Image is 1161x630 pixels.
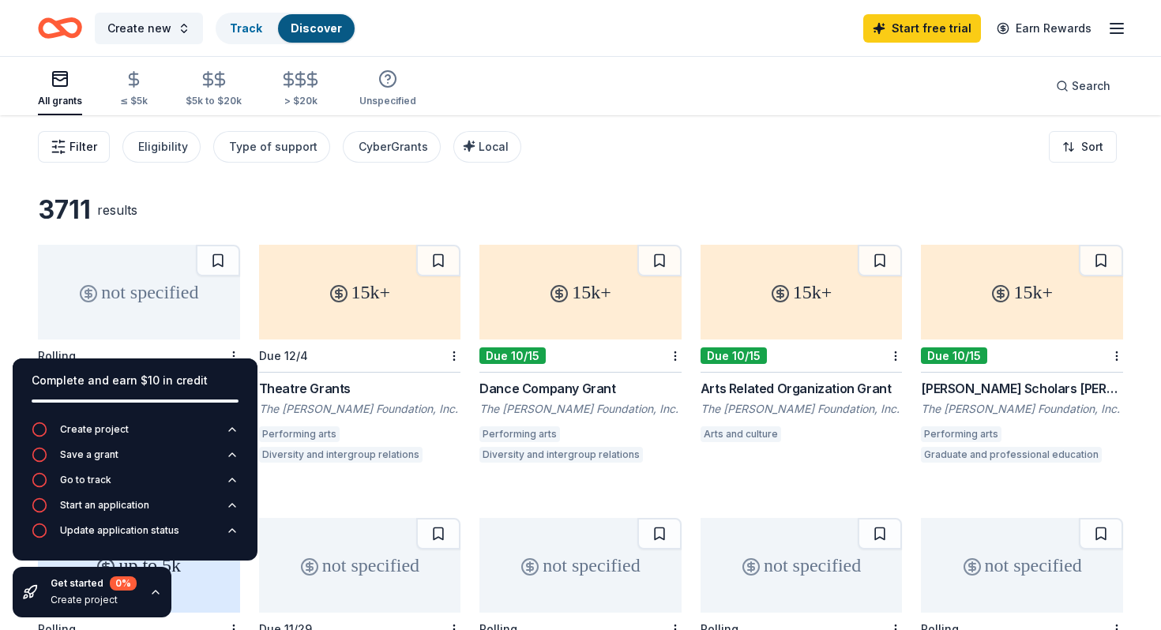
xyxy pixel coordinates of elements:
div: 15k+ [701,245,903,339]
div: Complete and earn $10 in credit [32,371,239,390]
div: The [PERSON_NAME] Foundation, Inc. [259,401,461,417]
div: Theatre Grants [259,379,461,398]
button: Sort [1049,131,1117,163]
div: not specified [38,245,240,339]
button: TrackDiscover [216,13,356,44]
div: Performing arts [259,426,340,442]
div: results [97,201,137,219]
a: 15k+Due 10/15[PERSON_NAME] Scholars [PERSON_NAME]The [PERSON_NAME] Foundation, Inc.Performing art... [921,245,1123,467]
div: Dance Company Grant [479,379,682,398]
span: Search [1072,77,1110,96]
button: $5k to $20k [186,64,242,115]
div: Arts Related Organization Grant [701,379,903,398]
div: Diversity and intergroup relations [479,447,643,463]
div: ≤ $5k [120,95,148,107]
div: Get started [51,576,137,591]
div: > $20k [280,95,321,107]
a: 15k+Due 10/15Arts Related Organization GrantThe [PERSON_NAME] Foundation, Inc.Arts and culture [701,245,903,447]
div: not specified [701,518,903,613]
div: not specified [259,518,461,613]
button: Create project [32,422,239,447]
button: All grants [38,63,82,115]
div: $5k to $20k [186,95,242,107]
div: Eligibility [138,137,188,156]
div: Unspecified [359,95,416,107]
span: Filter [70,137,97,156]
div: The [PERSON_NAME] Foundation, Inc. [921,401,1123,417]
button: Update application status [32,523,239,548]
span: Sort [1081,137,1103,156]
div: Go to track [60,474,111,486]
button: Type of support [213,131,330,163]
a: not specifiedRollingWK [PERSON_NAME] Foundation GrantWK [PERSON_NAME] FoundationEarly childhood e... [38,245,240,480]
button: Filter [38,131,110,163]
div: CyberGrants [359,137,428,156]
div: 3711 [38,194,91,226]
div: Create project [60,423,129,436]
span: Local [479,140,509,153]
div: 0 % [110,576,137,591]
a: Discover [291,21,342,35]
div: Create project [51,594,137,606]
div: Performing arts [921,426,1001,442]
div: Type of support [229,137,317,156]
button: Start an application [32,497,239,523]
button: Save a grant [32,447,239,472]
div: Due 12/4 [259,349,308,362]
div: Diversity and intergroup relations [259,447,423,463]
button: > $20k [280,64,321,115]
div: Due 10/15 [701,347,767,364]
div: 15k+ [479,245,682,339]
div: All grants [38,95,82,107]
a: Home [38,9,82,47]
a: Earn Rewards [987,14,1101,43]
div: 15k+ [259,245,461,339]
a: 15k+Due 10/15Dance Company GrantThe [PERSON_NAME] Foundation, Inc.Performing artsDiversity and in... [479,245,682,467]
a: Track [230,21,262,35]
div: Due 10/15 [921,347,987,364]
button: Local [453,131,521,163]
div: The [PERSON_NAME] Foundation, Inc. [701,401,903,417]
div: Start an application [60,499,149,512]
a: Start free trial [863,14,981,43]
div: Arts and culture [701,426,781,442]
button: CyberGrants [343,131,441,163]
button: Eligibility [122,131,201,163]
button: ≤ $5k [120,64,148,115]
div: [PERSON_NAME] Scholars [PERSON_NAME] [921,379,1123,398]
span: Create new [107,19,171,38]
div: Update application status [60,524,179,537]
div: The [PERSON_NAME] Foundation, Inc. [479,401,682,417]
div: Save a grant [60,448,118,461]
div: Graduate and professional education [921,447,1102,463]
div: Due 10/15 [479,347,546,364]
div: not specified [479,518,682,613]
div: not specified [921,518,1123,613]
div: Performing arts [479,426,560,442]
button: Unspecified [359,63,416,115]
button: Go to track [32,472,239,497]
button: Create new [95,13,203,44]
a: 15k+Due 12/4Theatre GrantsThe [PERSON_NAME] Foundation, Inc.Performing artsDiversity and intergro... [259,245,461,467]
div: 15k+ [921,245,1123,339]
button: Search [1043,70,1123,102]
